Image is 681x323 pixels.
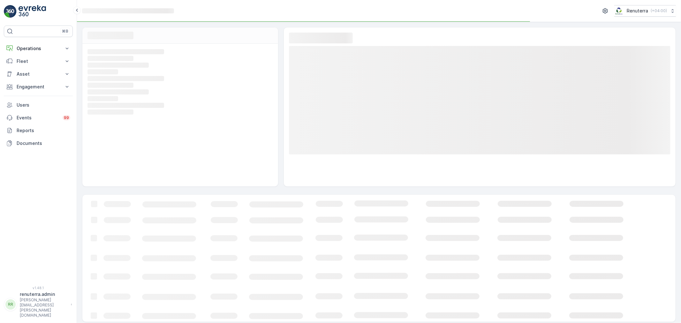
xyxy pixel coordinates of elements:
[20,297,68,318] p: [PERSON_NAME][EMAIL_ADDRESS][PERSON_NAME][DOMAIN_NAME]
[17,58,60,64] p: Fleet
[4,80,73,93] button: Engagement
[4,286,73,290] span: v 1.48.1
[5,299,16,310] div: RR
[4,42,73,55] button: Operations
[17,115,59,121] p: Events
[19,5,46,18] img: logo_light-DOdMpM7g.png
[4,55,73,68] button: Fleet
[64,115,69,120] p: 99
[614,5,676,17] button: Renuterra(+04:00)
[17,127,70,134] p: Reports
[627,8,648,14] p: Renuterra
[4,5,17,18] img: logo
[4,124,73,137] a: Reports
[4,137,73,150] a: Documents
[20,291,68,297] p: renuterra.admin
[62,29,68,34] p: ⌘B
[4,291,73,318] button: RRrenuterra.admin[PERSON_NAME][EMAIL_ADDRESS][PERSON_NAME][DOMAIN_NAME]
[17,84,60,90] p: Engagement
[17,45,60,52] p: Operations
[17,71,60,77] p: Asset
[651,8,667,13] p: ( +04:00 )
[4,99,73,111] a: Users
[4,68,73,80] button: Asset
[17,102,70,108] p: Users
[17,140,70,146] p: Documents
[4,111,73,124] a: Events99
[614,7,624,14] img: Screenshot_2024-07-26_at_13.33.01.png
